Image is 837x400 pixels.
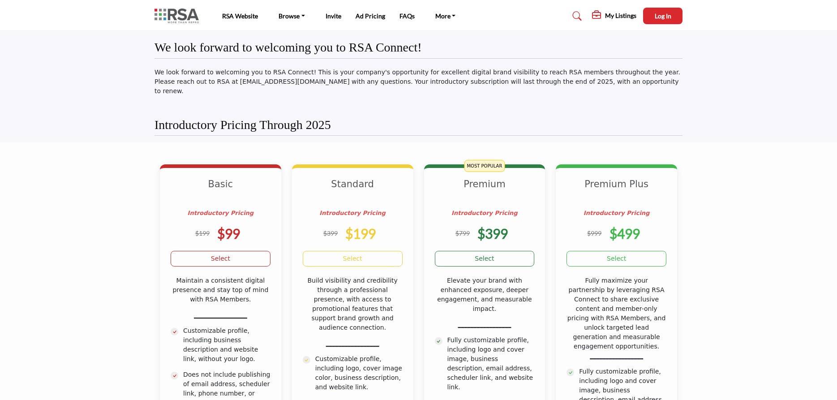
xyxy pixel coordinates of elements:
[356,12,385,20] a: Ad Pricing
[155,40,422,55] h2: We look forward to welcoming you to RSA Connect!
[584,210,650,216] strong: Introductory Pricing
[564,9,588,23] a: Search
[435,251,535,267] a: Select
[605,12,636,20] h5: My Listings
[592,11,636,22] div: My Listings
[188,210,254,216] strong: Introductory Pricing
[326,12,341,20] a: Invite
[171,179,270,201] h3: Basic
[194,311,247,318] u: _________________
[272,10,311,22] a: Browse
[458,321,511,328] u: _________________
[435,179,535,201] h3: Premium
[171,276,270,304] p: Maintain a consistent digital presence and stay top of mind with RSA Members.
[464,160,505,172] span: MOST POPULAR
[455,229,470,237] sup: $799
[303,179,403,201] h3: Standard
[567,251,666,267] a: Select
[319,210,386,216] strong: Introductory Pricing
[567,179,666,201] h3: Premium Plus
[217,225,240,241] b: $99
[610,225,640,241] b: $499
[323,229,338,237] sup: $399
[643,8,682,24] button: Log In
[447,335,535,392] p: Fully customizable profile, including logo and cover image, business description, email address, ...
[567,276,666,361] p: Fully maximize your partnership by leveraging RSA Connect to share exclusive content and member-o...
[435,276,535,314] p: Elevate your brand with enhanced exposure, deeper engagement, and measurable impact.
[222,12,258,20] a: RSA Website
[326,340,379,347] u: _________________
[155,68,682,96] p: We look forward to welcoming you to RSA Connect! This is your company's opportunity for excellent...
[590,352,643,359] u: _________________
[303,251,403,267] a: Select
[399,12,415,20] a: FAQs
[195,229,210,237] sup: $199
[655,12,671,20] span: Log In
[587,229,601,237] sup: $999
[155,9,203,23] img: Site Logo
[183,326,270,364] p: Customizable profile, including business description and website link, without your logo.
[429,10,462,22] a: More
[477,225,508,241] b: $399
[171,251,270,267] a: Select
[155,117,331,133] h2: Introductory Pricing Through 2025
[345,225,376,241] b: $199
[451,210,518,216] strong: Introductory Pricing
[315,354,403,392] p: Customizable profile, including logo, cover image color, business description, and website link.
[303,276,403,332] p: Build visibility and credibility through a professional presence, with access to promotional feat...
